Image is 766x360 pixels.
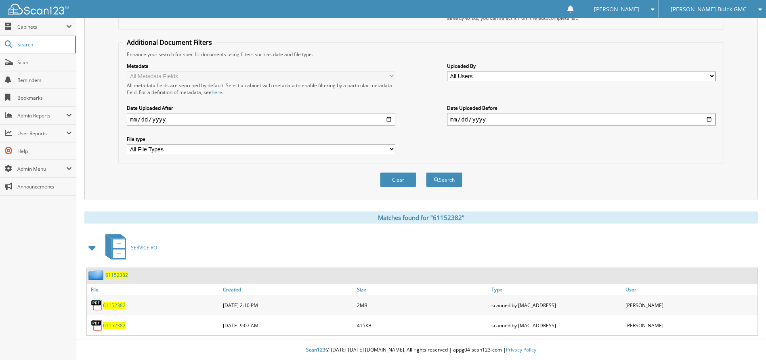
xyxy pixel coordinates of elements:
legend: Additional Document Filters [123,38,216,47]
span: User Reports [17,130,66,137]
a: Size [355,284,489,295]
span: Scan123 [306,346,325,353]
div: © [DATE]-[DATE] [DOMAIN_NAME]. All rights reserved | appg04-scan123-com | [76,340,766,360]
img: folder2.png [88,270,105,280]
span: [PERSON_NAME] [594,7,639,12]
a: 61152382 [103,302,126,309]
a: User [623,284,758,295]
label: File type [127,136,395,142]
div: scanned by [MAC_ADDRESS] [489,297,623,313]
div: [DATE] 9:07 AM [221,317,355,333]
a: 61152382 [105,272,128,278]
label: Metadata [127,63,395,69]
button: Search [426,172,462,187]
div: 415KB [355,317,489,333]
span: Admin Menu [17,165,66,172]
img: scan123-logo-white.svg [8,4,69,15]
span: Scan [17,59,72,66]
label: Date Uploaded After [127,105,395,111]
span: Admin Reports [17,112,66,119]
a: here [212,89,222,96]
input: start [127,113,395,126]
span: [PERSON_NAME] Buick GMC [671,7,747,12]
div: Matches found for "61152382" [84,211,758,224]
span: Search [17,41,71,48]
button: Clear [380,172,416,187]
span: Announcements [17,183,72,190]
div: All metadata fields are searched by default. Select a cabinet with metadata to enable filtering b... [127,82,395,96]
span: Cabinets [17,23,66,30]
a: File [87,284,221,295]
label: Date Uploaded Before [447,105,716,111]
span: SERVICE RO [131,244,157,251]
span: Bookmarks [17,94,72,101]
a: SERVICE RO [101,232,157,264]
img: PDF.png [91,299,103,311]
a: 61152382 [103,322,126,329]
input: end [447,113,716,126]
a: Type [489,284,623,295]
div: 2MB [355,297,489,313]
a: Created [221,284,355,295]
span: Help [17,148,72,155]
a: Privacy Policy [506,346,536,353]
label: Uploaded By [447,63,716,69]
div: [PERSON_NAME] [623,297,758,313]
div: [DATE] 2:10 PM [221,297,355,313]
div: Enhance your search for specific documents using filters such as date and file type. [123,51,719,58]
img: PDF.png [91,319,103,331]
div: scanned by [MAC_ADDRESS] [489,317,623,333]
div: [PERSON_NAME] [623,317,758,333]
span: Reminders [17,77,72,84]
